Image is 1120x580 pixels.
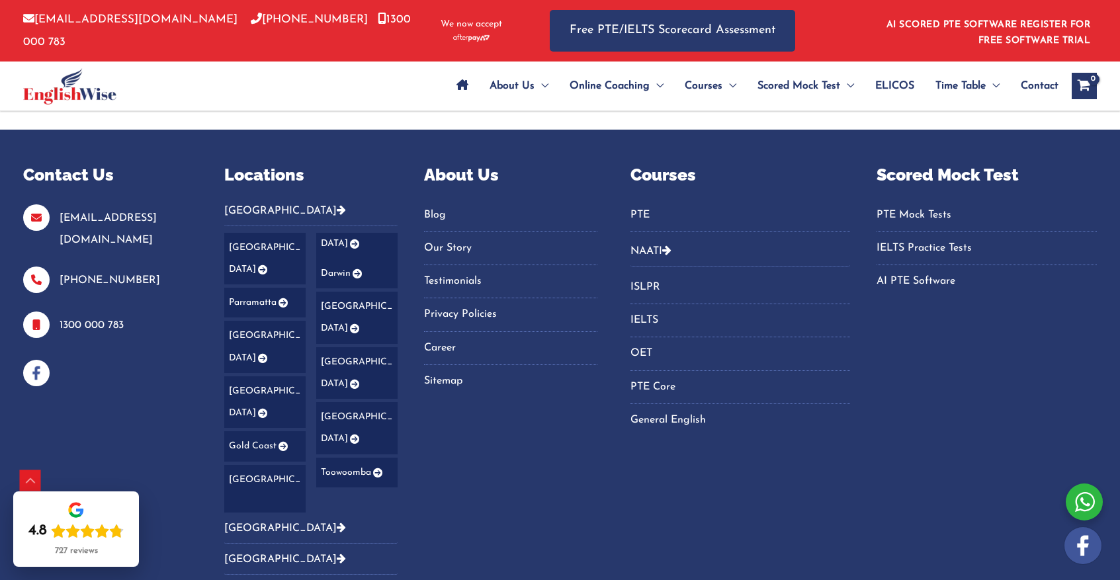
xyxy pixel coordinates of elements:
[935,63,986,109] span: Time Table
[424,204,597,226] a: Blog
[251,14,368,25] a: [PHONE_NUMBER]
[224,431,306,461] a: Gold Coast
[446,63,1058,109] nav: Site Navigation: Main Menu
[424,304,597,325] a: Privacy Policies
[570,63,650,109] span: Online Coaching
[28,522,47,540] div: 4.8
[674,63,747,109] a: CoursesMenu Toggle
[925,63,1010,109] a: Time TableMenu Toggle
[424,163,597,188] p: About Us
[650,63,664,109] span: Menu Toggle
[224,321,306,373] a: [GEOGRAPHIC_DATA]
[424,337,597,359] a: Career
[630,376,851,398] a: PTE Core
[630,163,851,188] p: Courses
[441,18,502,31] span: We now accept
[877,204,1097,293] nav: Menu
[28,522,124,540] div: Rating: 4.8 out of 5
[685,63,722,109] span: Courses
[877,237,1097,259] a: IELTS Practice Tests
[424,163,597,409] aside: Footer Widget 3
[55,546,98,556] div: 727 reviews
[316,402,398,454] a: [GEOGRAPHIC_DATA]
[877,163,1097,188] p: Scored Mock Test
[1072,73,1097,99] a: View Shopping Cart, empty
[23,163,191,188] p: Contact Us
[316,347,398,399] a: [GEOGRAPHIC_DATA]
[224,288,306,317] a: Parramatta
[757,63,840,109] span: Scored Mock Test
[424,204,597,393] nav: Menu
[630,246,662,257] a: NAATI
[424,270,597,292] a: Testimonials
[630,204,851,232] nav: Menu
[224,204,398,226] button: [GEOGRAPHIC_DATA]
[722,63,736,109] span: Menu Toggle
[986,63,1000,109] span: Menu Toggle
[630,235,851,267] button: NAATI
[316,259,398,288] a: Darwin
[224,544,398,575] button: [GEOGRAPHIC_DATA]
[60,275,160,286] a: [PHONE_NUMBER]
[60,320,124,331] a: 1300 000 783
[224,163,398,188] p: Locations
[630,204,851,226] a: PTE
[875,63,914,109] span: ELICOS
[886,20,1091,46] a: AI SCORED PTE SOFTWARE REGISTER FOR FREE SOFTWARE TRIAL
[23,14,411,47] a: 1300 000 783
[865,63,925,109] a: ELICOS
[630,310,851,331] a: IELTS
[877,204,1097,226] a: PTE Mock Tests
[1021,63,1058,109] span: Contact
[453,34,490,42] img: Afterpay-Logo
[630,343,851,364] a: OET
[23,14,237,25] a: [EMAIL_ADDRESS][DOMAIN_NAME]
[316,292,398,344] a: [GEOGRAPHIC_DATA]
[23,360,50,386] img: facebook-blue-icons.png
[424,370,597,392] a: Sitemap
[630,276,851,431] nav: Menu
[630,409,851,431] a: General English
[877,270,1097,292] a: AI PTE Software
[490,63,535,109] span: About Us
[224,233,306,285] a: [GEOGRAPHIC_DATA]
[840,63,854,109] span: Menu Toggle
[316,458,398,487] a: Toowoomba
[23,163,191,386] aside: Footer Widget 1
[479,63,559,109] a: About UsMenu Toggle
[550,10,795,52] a: Free PTE/IELTS Scorecard Assessment
[559,63,674,109] a: Online CoachingMenu Toggle
[224,376,306,429] a: [GEOGRAPHIC_DATA]
[630,276,851,298] a: ISLPR
[879,9,1097,52] aside: Header Widget 1
[535,63,548,109] span: Menu Toggle
[1010,63,1058,109] a: Contact
[1064,527,1101,564] img: white-facebook.png
[630,163,851,448] aside: Footer Widget 4
[747,63,865,109] a: Scored Mock TestMenu Toggle
[224,513,398,544] button: [GEOGRAPHIC_DATA]
[23,68,116,104] img: cropped-ew-logo
[60,213,157,245] a: [EMAIL_ADDRESS][DOMAIN_NAME]
[424,237,597,259] a: Our Story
